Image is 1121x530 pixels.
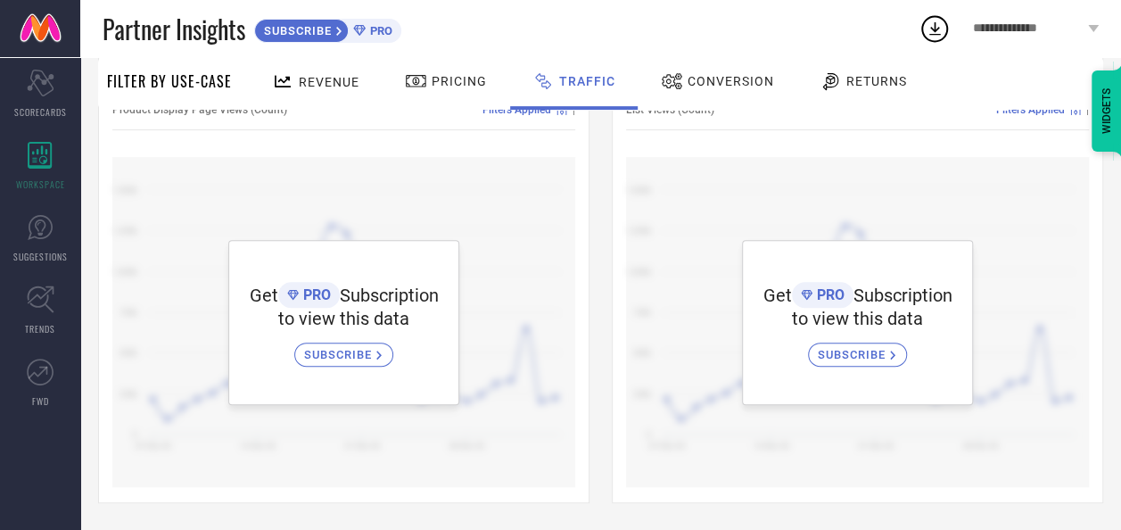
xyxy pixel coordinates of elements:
[304,348,376,361] span: SUBSCRIBE
[278,308,409,329] span: to view this data
[14,105,67,119] span: SCORECARDS
[853,285,952,306] span: Subscription
[103,11,245,47] span: Partner Insights
[32,394,49,408] span: FWD
[299,286,331,303] span: PRO
[432,74,487,88] span: Pricing
[559,74,615,88] span: Traffic
[812,286,845,303] span: PRO
[294,329,393,367] a: SUBSCRIBE
[846,74,907,88] span: Returns
[688,74,774,88] span: Conversion
[808,329,907,367] a: SUBSCRIBE
[254,14,401,43] a: SUBSCRIBEPRO
[107,70,232,92] span: Filter By Use-Case
[13,250,68,263] span: SUGGESTIONS
[16,178,65,191] span: WORKSPACE
[340,285,439,306] span: Subscription
[919,12,951,45] div: Open download list
[818,348,890,361] span: SUBSCRIBE
[366,24,392,37] span: PRO
[25,322,55,335] span: TRENDS
[299,75,359,89] span: Revenue
[255,24,336,37] span: SUBSCRIBE
[792,308,923,329] span: to view this data
[250,285,278,306] span: Get
[763,285,792,306] span: Get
